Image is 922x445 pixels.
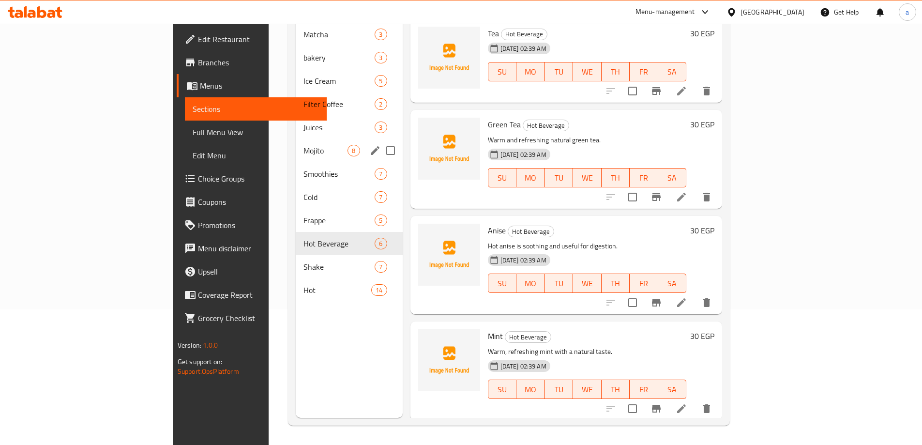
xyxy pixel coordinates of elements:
[520,276,541,291] span: MO
[296,209,402,232] div: Frappe5
[198,33,319,45] span: Edit Restaurant
[605,65,626,79] span: TH
[198,243,319,254] span: Menu disclaimer
[375,30,386,39] span: 3
[303,191,375,203] div: Cold
[375,238,387,249] div: items
[662,383,683,397] span: SA
[178,355,222,368] span: Get support on:
[375,168,387,180] div: items
[296,162,402,185] div: Smoothies7
[676,191,687,203] a: Edit menu item
[296,139,402,162] div: Mojito8edit
[645,397,668,420] button: Branch-specific-item
[658,274,687,293] button: SA
[375,239,386,248] span: 6
[198,289,319,301] span: Coverage Report
[418,224,480,286] img: Anise
[690,27,714,40] h6: 30 EGP
[577,276,598,291] span: WE
[605,276,626,291] span: TH
[303,215,375,226] div: Frappe
[622,292,643,313] span: Select to update
[177,74,327,97] a: Menus
[634,65,654,79] span: FR
[177,28,327,51] a: Edit Restaurant
[695,185,718,209] button: delete
[505,331,551,343] div: Hot Beverage
[545,168,574,187] button: TU
[368,143,382,158] button: edit
[645,291,668,314] button: Branch-specific-item
[178,339,201,352] span: Version:
[303,122,375,133] span: Juices
[303,238,375,249] div: Hot Beverage
[516,274,545,293] button: MO
[303,98,375,110] span: Filter Coffee
[177,51,327,74] a: Branches
[658,380,687,399] button: SA
[488,329,503,343] span: Mint
[501,29,547,40] div: Hot Beverage
[602,168,630,187] button: TH
[185,97,327,121] a: Sections
[577,171,598,185] span: WE
[177,283,327,307] a: Coverage Report
[303,145,348,156] span: Mojito
[634,171,654,185] span: FR
[198,196,319,208] span: Coupons
[573,380,602,399] button: WE
[303,29,375,40] span: Matcha
[488,168,516,187] button: SU
[375,261,387,273] div: items
[177,214,327,237] a: Promotions
[303,284,371,296] span: Hot
[488,62,516,81] button: SU
[676,297,687,308] a: Edit menu item
[662,171,683,185] span: SA
[198,266,319,277] span: Upsell
[185,144,327,167] a: Edit Menu
[573,62,602,81] button: WE
[516,168,545,187] button: MO
[348,146,359,155] span: 8
[492,383,513,397] span: SU
[375,122,387,133] div: items
[303,52,375,63] div: bakery
[177,190,327,214] a: Coupons
[488,223,506,238] span: Anise
[662,276,683,291] span: SA
[488,117,521,132] span: Green Tea
[296,278,402,302] div: Hot14
[375,100,386,109] span: 2
[520,383,541,397] span: MO
[602,274,630,293] button: TH
[203,339,218,352] span: 1.0.0
[296,23,402,46] div: Matcha3
[303,75,375,87] span: Ice Cream
[508,226,554,237] div: Hot Beverage
[573,168,602,187] button: WE
[198,312,319,324] span: Grocery Checklist
[658,168,687,187] button: SA
[645,185,668,209] button: Branch-specific-item
[630,168,658,187] button: FR
[695,291,718,314] button: delete
[488,380,516,399] button: SU
[549,383,570,397] span: TU
[690,224,714,237] h6: 30 EGP
[658,62,687,81] button: SA
[523,120,569,131] span: Hot Beverage
[177,260,327,283] a: Upsell
[545,380,574,399] button: TU
[303,168,375,180] span: Smoothies
[630,274,658,293] button: FR
[602,380,630,399] button: TH
[296,116,402,139] div: Juices3
[177,307,327,330] a: Grocery Checklist
[497,362,550,371] span: [DATE] 02:39 AM
[622,187,643,207] span: Select to update
[630,62,658,81] button: FR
